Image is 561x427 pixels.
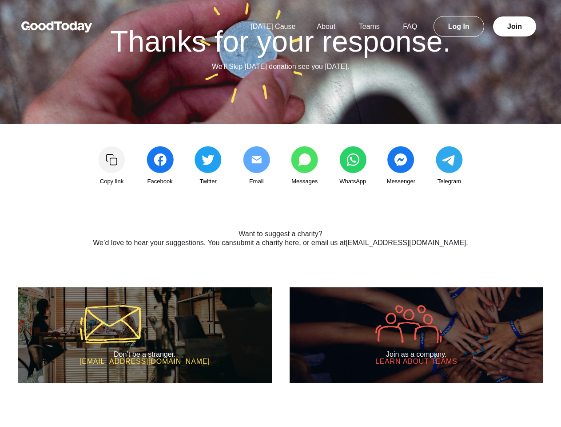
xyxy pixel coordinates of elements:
a: Copy link [90,146,134,186]
a: Join as a company. Learn about Teams [290,287,544,383]
h3: [EMAIL_ADDRESS][DOMAIN_NAME] [80,358,210,365]
a: submit a charity here [233,239,299,246]
a: Facebook [138,146,182,186]
a: Teams [348,23,390,30]
h3: Learn about Teams [375,358,458,365]
img: share_messages-3b1fb8c04668ff7766dd816aae91723b8c2b0b6fc9585005e55ff97ac9a0ace1.svg [291,146,318,173]
a: Log In [434,16,484,37]
img: GoodToday [21,21,92,32]
img: icon-mail-5a43aaca37e600df00e56f9b8d918e47a1bfc3b774321cbcea002c40666e291d.svg [80,305,141,343]
span: Twitter [199,177,216,186]
span: Facebook [147,177,173,186]
a: Messenger [379,146,423,186]
a: Don’t be a stranger. [EMAIL_ADDRESS][DOMAIN_NAME] [18,287,272,383]
a: [EMAIL_ADDRESS][DOMAIN_NAME] [346,239,466,246]
a: Telegram [427,146,471,186]
h2: Want to suggest a charity? [60,230,501,238]
a: Email [234,146,279,186]
span: Copy link [100,177,123,186]
span: WhatsApp [339,177,366,186]
span: Telegram [438,177,461,186]
img: Copy link [98,146,125,173]
img: share_facebook-c991d833322401cbb4f237049bfc194d63ef308eb3503c7c3024a8cbde471ffb.svg [147,146,174,173]
span: Email [249,177,264,186]
img: icon-company-9005efa6fbb31de5087adda016c9bae152a033d430c041dc1efcb478492f602d.svg [375,305,442,343]
a: Join [493,16,536,36]
img: share_telegram-202ce42bf2dc56a75ae6f480dc55a76afea62cc0f429ad49403062cf127563fc.svg [436,146,463,173]
span: Messenger [387,177,415,186]
h1: Thanks for your response. [28,27,533,56]
h2: Don’t be a stranger. [80,350,210,359]
a: About [306,23,346,30]
img: share_twitter-4edeb73ec953106eaf988c2bc856af36d9939993d6d052e2104170eae85ec90a.svg [195,146,222,173]
a: Messages [282,146,327,186]
a: WhatsApp [330,146,375,186]
a: FAQ [392,23,428,30]
a: [DATE] Cause [240,23,306,30]
img: share_messenger-c45e1c7bcbce93979a22818f7576546ad346c06511f898ed389b6e9c643ac9fb.svg [387,146,414,173]
h2: Join as a company. [375,350,458,359]
img: share_whatsapp-5443f3cdddf22c2a0b826378880ed971e5ae1b823a31c339f5b218d16a196cbc.svg [339,146,366,173]
p: We’d love to hear your suggestions. You can , or email us at . [60,238,501,248]
img: share_email2-0c4679e4b4386d6a5b86d8c72d62db284505652625843b8f2b6952039b23a09d.svg [243,146,270,173]
a: Twitter [186,146,231,186]
span: Messages [291,177,318,186]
